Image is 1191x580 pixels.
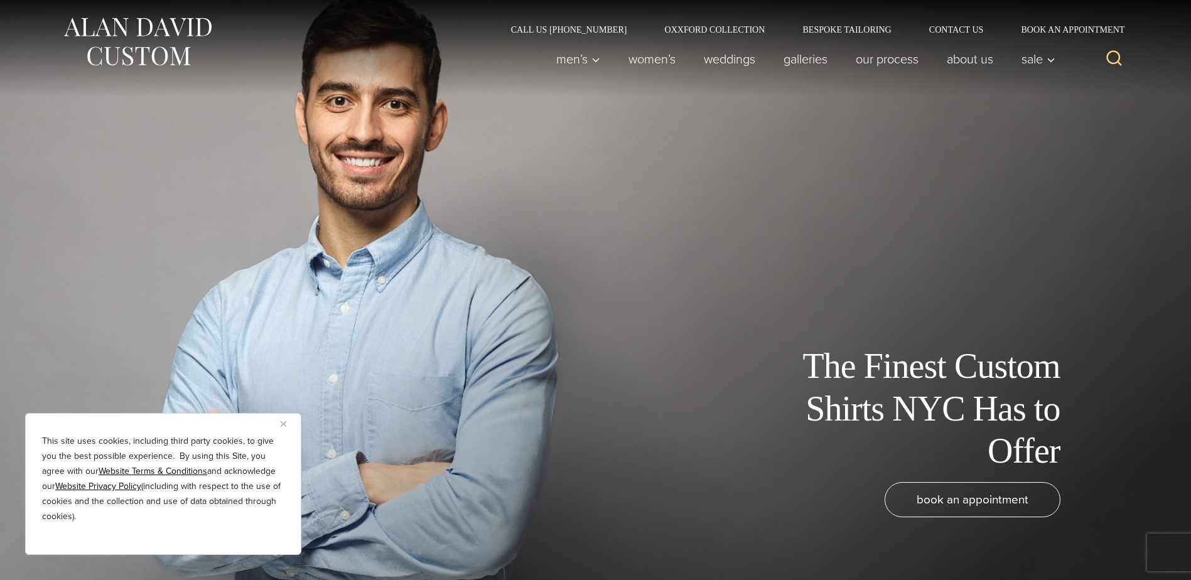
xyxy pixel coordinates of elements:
span: book an appointment [917,490,1028,508]
a: Call Us [PHONE_NUMBER] [492,25,646,34]
a: Website Terms & Conditions [99,465,207,478]
p: This site uses cookies, including third party cookies, to give you the best possible experience. ... [42,434,284,524]
a: Oxxford Collection [645,25,784,34]
span: Sale [1021,53,1055,65]
a: Galleries [769,46,841,72]
a: Contact Us [910,25,1003,34]
a: book an appointment [885,482,1060,517]
button: Close [281,416,296,431]
button: View Search Form [1099,44,1129,74]
img: Close [281,421,286,427]
a: weddings [689,46,769,72]
span: Men’s [556,53,600,65]
a: Website Privacy Policy [55,480,141,493]
a: About Us [932,46,1007,72]
a: Book an Appointment [1002,25,1129,34]
a: Women’s [614,46,689,72]
a: Bespoke Tailoring [784,25,910,34]
nav: Secondary Navigation [492,25,1129,34]
h1: The Finest Custom Shirts NYC Has to Offer [778,345,1060,472]
a: Our Process [841,46,932,72]
img: Alan David Custom [62,14,213,70]
nav: Primary Navigation [542,46,1062,72]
